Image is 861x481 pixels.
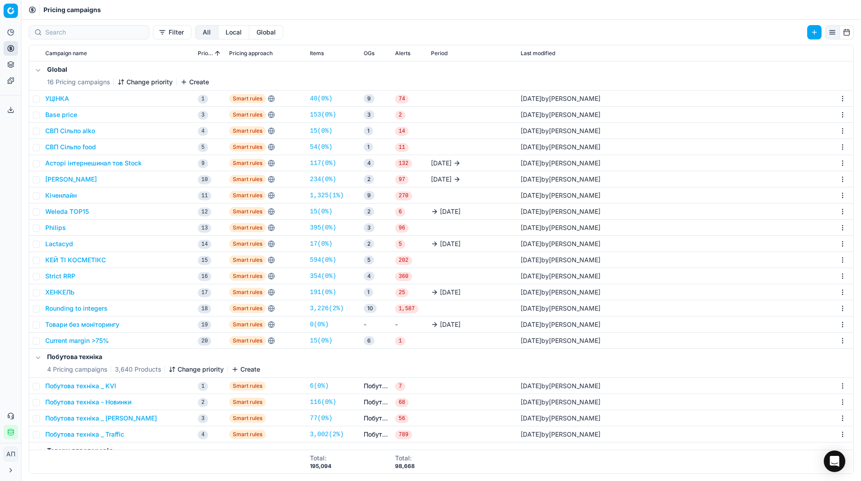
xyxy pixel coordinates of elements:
[395,159,412,168] span: 132
[198,95,208,104] span: 1
[45,320,119,329] button: Товари без моніторингу
[198,321,211,329] span: 19
[310,239,332,248] a: 17(0%)
[431,50,448,57] span: Period
[45,414,157,423] button: Побутова техніка _ [PERSON_NAME]
[198,127,208,136] span: 4
[364,239,374,248] span: 2
[395,127,409,136] span: 14
[43,5,101,14] span: Pricing campaigns
[45,191,77,200] button: Кіченлайн
[229,94,266,103] span: Smart rules
[198,414,208,423] span: 3
[364,430,388,439] a: Побутова техніка
[310,256,336,264] a: 594(0%)
[364,175,374,184] span: 2
[229,50,273,57] span: Pricing approach
[521,111,541,118] span: [DATE]
[395,272,412,281] span: 360
[198,143,208,152] span: 5
[521,430,600,439] div: by [PERSON_NAME]
[364,223,374,232] span: 3
[229,398,266,407] span: Smart rules
[229,207,266,216] span: Smart rules
[198,256,211,265] span: 15
[521,159,541,167] span: [DATE]
[364,143,373,152] span: 1
[45,126,95,135] button: СВП Сільпо alko
[45,50,87,57] span: Campaign name
[395,208,405,217] span: 6
[395,454,415,463] div: Total :
[395,143,409,152] span: 11
[521,320,600,329] div: by [PERSON_NAME]
[198,50,213,57] span: Priority
[521,207,600,216] div: by [PERSON_NAME]
[198,111,208,120] span: 3
[153,25,191,39] button: Filter
[229,256,266,264] span: Smart rules
[364,191,374,200] span: 9
[198,288,211,297] span: 17
[364,94,374,103] span: 9
[521,143,541,151] span: [DATE]
[229,223,266,232] span: Smart rules
[198,398,208,407] span: 2
[521,256,600,264] div: by [PERSON_NAME]
[310,272,336,281] a: 354(0%)
[364,336,374,345] span: 6
[43,5,101,14] nav: breadcrumb
[431,159,452,168] span: [DATE]
[229,143,266,152] span: Smart rules
[4,447,18,461] button: АП
[310,398,336,407] a: 116(0%)
[521,239,600,248] div: by [PERSON_NAME]
[521,159,600,168] div: by [PERSON_NAME]
[521,337,541,344] span: [DATE]
[521,414,600,423] div: by [PERSON_NAME]
[229,159,266,168] span: Smart rules
[310,336,332,345] a: 15(0%)
[45,239,73,248] button: Lactacyd
[229,110,266,119] span: Smart rules
[45,430,124,439] button: Побутова техніка _ Traffic
[249,25,283,39] button: global
[395,224,409,233] span: 96
[521,208,541,215] span: [DATE]
[364,110,374,119] span: 3
[364,159,374,168] span: 4
[521,382,541,390] span: [DATE]
[229,272,266,281] span: Smart rules
[395,382,405,391] span: 7
[310,159,336,168] a: 117(0%)
[310,304,344,313] a: 3,226(2%)
[364,207,374,216] span: 2
[521,256,541,264] span: [DATE]
[198,175,211,184] span: 10
[229,288,266,297] span: Smart rules
[47,365,107,374] span: 4 Pricing campaigns
[198,224,211,233] span: 13
[47,446,258,455] h5: Товари для здоров'я
[229,430,266,439] span: Smart rules
[169,365,224,374] button: Change priority
[45,398,131,407] button: Побутова техніка - Новинки
[310,207,332,216] a: 15(0%)
[521,304,541,312] span: [DATE]
[47,65,209,74] h5: Global
[521,272,541,280] span: [DATE]
[198,382,208,391] span: 1
[310,50,324,57] span: Items
[521,191,600,200] div: by [PERSON_NAME]
[521,336,600,345] div: by [PERSON_NAME]
[45,336,109,345] button: Current margin >75%
[521,175,600,184] div: by [PERSON_NAME]
[521,224,541,231] span: [DATE]
[45,223,66,232] button: Philips
[521,288,600,297] div: by [PERSON_NAME]
[431,175,452,184] span: [DATE]
[45,256,106,264] button: КЕЙ ТІ КОСМЕТІКС
[360,316,391,333] td: -
[521,430,541,438] span: [DATE]
[213,49,222,58] button: Sorted by Priority ascending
